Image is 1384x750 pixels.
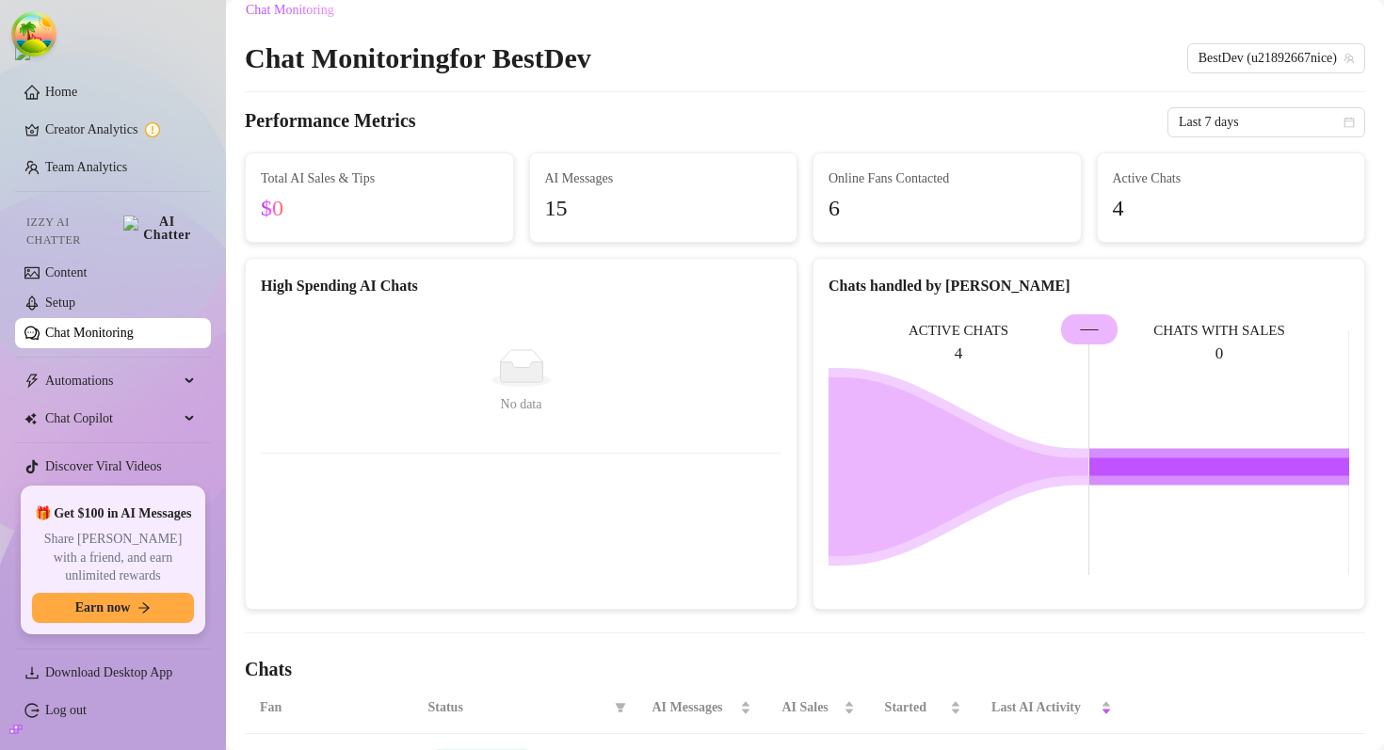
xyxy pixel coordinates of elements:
[1344,53,1355,64] span: team
[261,196,283,220] span: $0
[261,168,498,189] span: Total AI Sales & Tips
[545,191,782,227] span: 15
[829,168,1066,189] span: Online Fans Contacted
[246,3,334,18] span: Chat Monitoring
[245,40,591,76] h2: Chat Monitoring for BestDev
[245,682,413,734] th: Fan
[1344,117,1355,128] span: calendar
[24,412,37,425] img: Chat Copilot
[32,593,194,623] button: Earn nowarrow-right
[615,702,626,713] span: filter
[1113,168,1350,189] span: Active Chats
[280,394,763,415] div: No data
[976,682,1127,734] th: Last AI Activity
[32,530,194,585] span: Share [PERSON_NAME] with a friend, and earn unlimited rewards
[45,295,75,310] a: Setup
[766,682,869,734] th: AI Sales
[24,665,40,680] span: download
[45,404,179,434] span: Chat Copilot
[45,459,162,473] a: Discover Viral Videos
[45,326,134,340] a: Chat Monitoring
[45,85,77,99] a: Home
[45,703,87,717] a: Log out
[652,697,737,718] span: AI Messages
[261,274,781,297] div: High Spending AI Chats
[26,214,116,249] span: Izzy AI Chatter
[781,697,839,718] span: AI Sales
[545,168,782,189] span: AI Messages
[428,697,607,718] span: Status
[829,274,1349,297] div: Chats handled by [PERSON_NAME]
[637,682,767,734] th: AI Messages
[45,665,172,679] span: Download Desktop App
[123,215,196,242] img: AI Chatter
[885,697,946,718] span: Started
[45,160,127,174] a: Team Analytics
[45,265,87,279] a: Content
[611,694,630,722] span: filter
[35,504,192,523] span: 🎁 Get $100 in AI Messages
[991,697,1097,718] span: Last AI Activity
[24,374,40,389] span: thunderbolt
[15,15,53,53] button: Open Tanstack query devtools
[1179,108,1354,136] span: Last 7 days
[870,682,976,734] th: Started
[245,656,1365,682] h4: Chats
[75,600,131,615] span: Earn now
[1113,191,1350,227] span: 4
[829,191,1066,227] span: 6
[137,601,151,614] span: arrow-right
[245,107,416,137] h4: Performance Metrics
[1199,44,1354,72] span: BestDev (u21892667nice)
[45,115,196,145] a: Creator Analytics exclamation-circle
[9,723,23,736] span: build
[45,366,179,396] span: Automations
